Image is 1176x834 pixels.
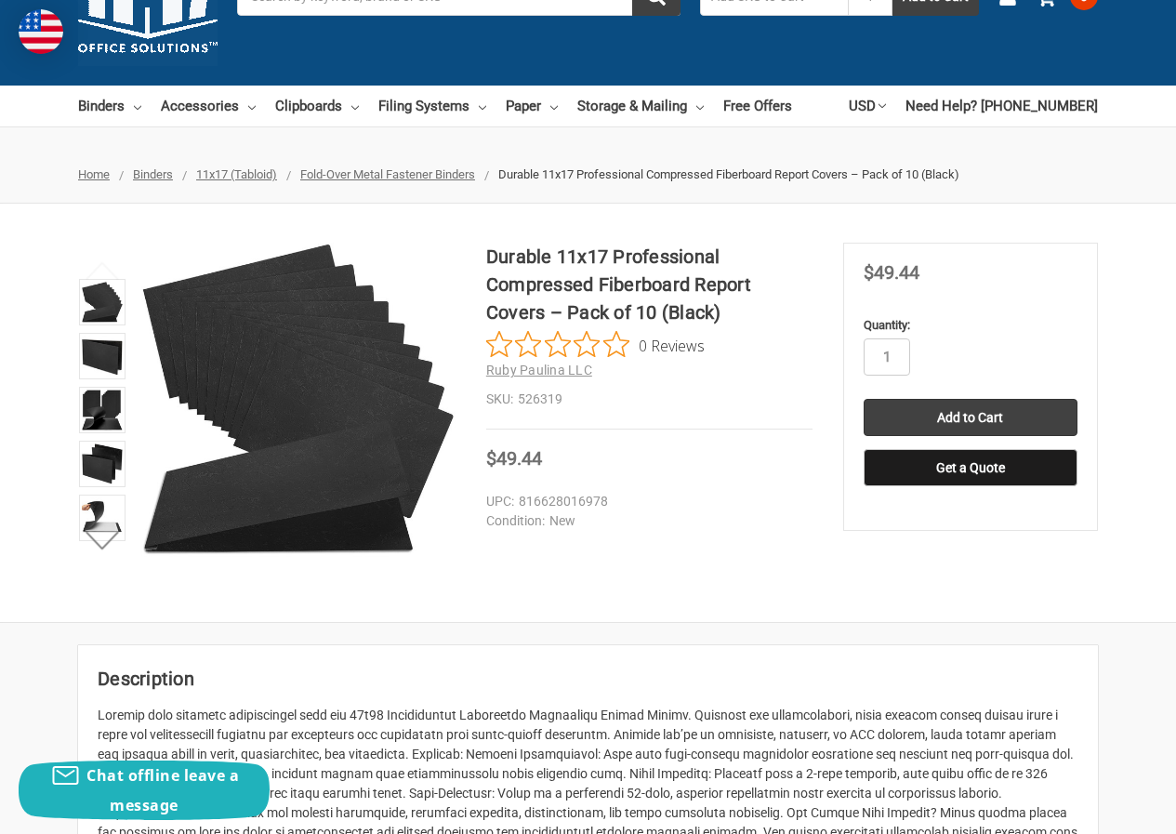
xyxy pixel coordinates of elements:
[498,167,959,181] span: Durable 11x17 Professional Compressed Fiberboard Report Covers – Pack of 10 (Black)
[98,665,1078,693] h2: Description
[486,390,813,409] dd: 526319
[275,86,359,126] a: Clipboards
[82,443,123,484] img: Durable 11x17 Professional Compressed Fiberboard Report Covers – Pack of 10 (Black)
[486,492,804,511] dd: 816628016978
[905,86,1098,126] a: Need Help? [PHONE_NUMBER]
[486,243,813,326] h1: Durable 11x17 Professional Compressed Fiberboard Report Covers – Pack of 10 (Black)
[486,331,705,359] button: Rated 0 out of 5 stars from 0 reviews. Jump to reviews.
[864,449,1077,486] button: Get a Quote
[86,765,239,815] span: Chat offline leave a message
[864,399,1077,436] input: Add to Cart
[196,167,277,181] a: 11x17 (Tabloid)
[82,497,123,538] img: Durable 11x17 Professional Compressed Fiberboard Report Covers – Pack of 10 (Black)
[1023,784,1176,834] iframe: Google Customer Reviews
[486,447,542,470] span: $49.44
[849,86,886,126] a: USD
[639,331,705,359] span: 0 Reviews
[133,167,173,181] a: Binders
[486,511,804,531] dd: New
[378,86,486,126] a: Filing Systems
[82,336,123,377] img: Durable 11x17 Professional Compressed Fiberboard Report Covers – Pack of 10 (Black)
[19,9,63,54] img: duty and tax information for United States
[300,167,475,181] a: Fold-Over Metal Fastener Binders
[74,252,131,289] button: Previous
[864,316,1077,335] label: Quantity:
[486,492,514,511] dt: UPC:
[486,363,592,377] a: Ruby Paulina LLC
[486,511,545,531] dt: Condition:
[864,261,919,284] span: $49.44
[577,86,704,126] a: Storage & Mailing
[78,167,110,181] a: Home
[161,86,256,126] a: Accessories
[506,86,558,126] a: Paper
[723,86,792,126] a: Free Offers
[78,86,141,126] a: Binders
[486,390,513,409] dt: SKU:
[141,243,456,557] img: 11" x17" Premium Fiberboard Report Protection | Metal Fastener Securing System | Sophisticated Pa...
[82,282,123,323] img: 11" x17" Premium Fiberboard Report Protection | Metal Fastener Securing System | Sophisticated Pa...
[19,761,270,820] button: Chat offline leave a message
[82,390,123,430] img: Stack of 11x17 black report covers displayed on a wooden desk in a modern office setting.
[74,522,131,559] button: Next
